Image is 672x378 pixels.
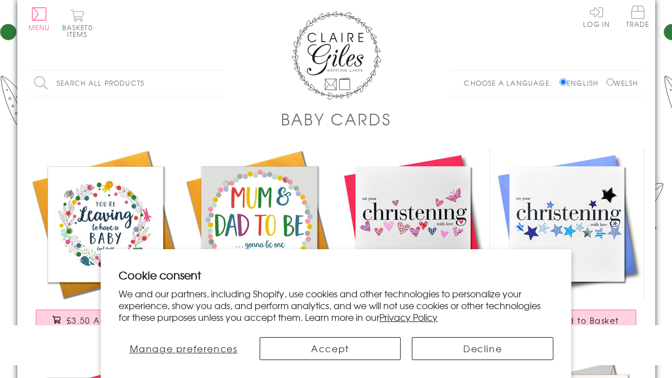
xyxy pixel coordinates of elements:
img: Claire Giles Greetings Cards [292,11,381,100]
button: Menu [29,7,50,31]
a: Baby Card, Flowers, Leaving to Have a Baby Good Luck, Embellished with pompoms £3.50 Add to Basket [29,147,182,342]
h2: Cookie consent [119,267,553,283]
button: Decline [412,337,553,360]
input: Welsh [607,78,614,86]
button: Basket0 items [62,9,93,38]
label: Welsh [607,78,638,88]
a: Baby Christening Card, Blue Stars, Embellished with a padded star £3.50 Add to Basket [490,147,644,342]
button: £3.50 Add to Basket [36,310,175,330]
button: Accept [260,337,401,360]
input: English [560,78,567,86]
button: Manage preferences [119,337,248,360]
p: We and our partners, including Shopify, use cookies and other technologies to personalize your ex... [119,288,553,323]
label: English [560,78,604,88]
input: Search all products [29,71,224,96]
img: Baby Christening Card, Blue Stars, Embellished with a padded star [490,147,644,301]
span: Manage preferences [130,342,238,355]
img: Baby Christening Card, Pink Hearts, fabric butterfly Embellished [336,147,490,301]
span: £3.50 Add to Basket [528,315,619,326]
a: Privacy Policy [379,310,438,324]
span: Menu [29,22,50,32]
input: Search [213,71,224,96]
a: Baby Christening Card, Pink Hearts, fabric butterfly Embellished £3.50 Add to Basket [336,147,490,342]
span: 0 items [67,22,93,39]
a: Trade [626,6,650,30]
a: Log In [583,6,610,27]
p: Choose a language: [464,78,557,88]
img: Baby Card, Colour Dots, Mum and Dad to Be Good Luck, Embellished with pompoms [182,147,336,301]
span: £3.50 Add to Basket [67,315,158,326]
span: Trade [626,6,650,27]
img: Baby Card, Flowers, Leaving to Have a Baby Good Luck, Embellished with pompoms [29,147,182,301]
h1: Baby Cards [281,108,392,130]
a: Baby Card, Colour Dots, Mum and Dad to Be Good Luck, Embellished with pompoms £3.50 Add to Basket [182,147,336,342]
